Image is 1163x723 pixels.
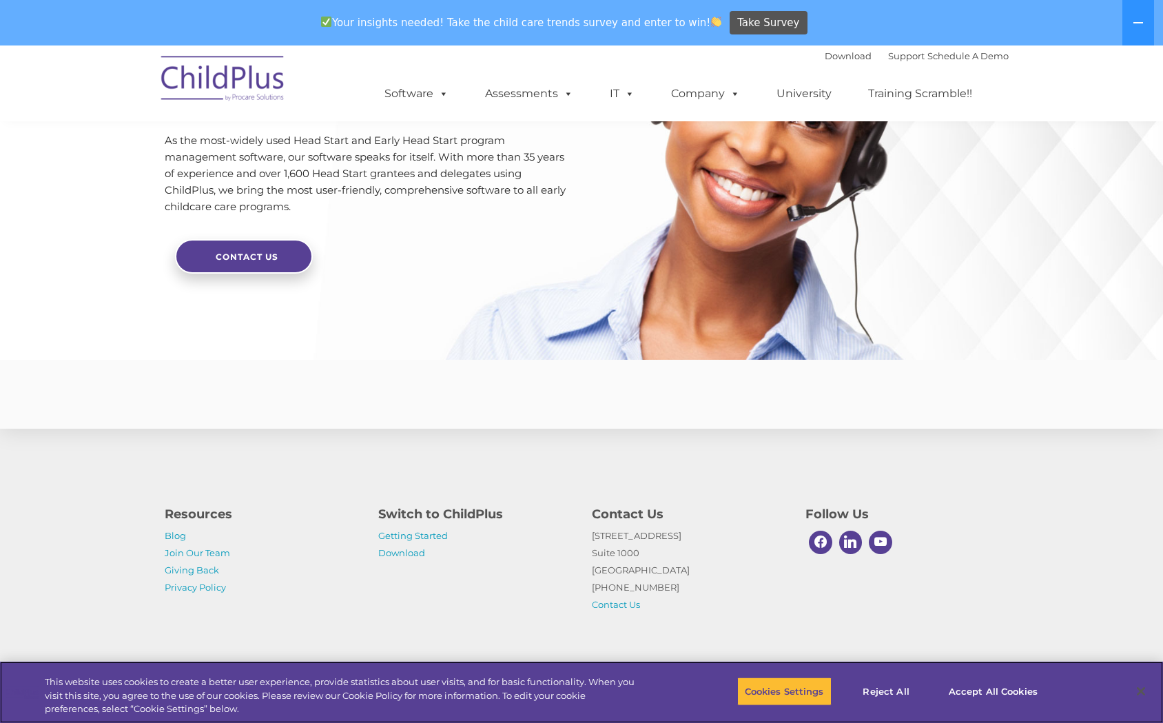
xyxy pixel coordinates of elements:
a: Giving Back [165,564,219,576]
a: Linkedin [836,527,866,558]
img: ✅ [321,17,331,27]
a: University [763,80,845,108]
a: Facebook [805,527,836,558]
span: Contact Us [216,252,278,262]
p: As the most-widely used Head Start and Early Head Start program management software, our software... [165,132,571,215]
a: Blog [165,530,186,541]
a: Take Survey [730,11,807,35]
h4: Resources [165,505,358,524]
span: Your insights needed! Take the child care trends survey and enter to win! [315,9,728,36]
img: 👏 [711,17,721,27]
a: Support [888,50,925,61]
a: Company [657,80,754,108]
h4: Contact Us [592,505,785,524]
a: Download [378,547,425,558]
div: This website uses cookies to create a better user experience, provide statistics about user visit... [45,675,639,716]
p: [STREET_ADDRESS] Suite 1000 [GEOGRAPHIC_DATA] [PHONE_NUMBER] [592,527,785,613]
a: Contact Us [175,239,313,274]
a: Assessments [471,80,587,108]
h4: Follow Us [805,505,998,524]
button: Reject All [843,677,929,706]
a: IT [596,80,648,108]
a: Join Our Team [165,547,230,558]
a: Schedule A Demo [927,50,1009,61]
a: Privacy Policy [165,582,226,593]
a: Download [825,50,872,61]
a: Contact Us [592,599,640,610]
a: Getting Started [378,530,448,541]
h4: Switch to ChildPlus [378,505,571,524]
img: ChildPlus by Procare Solutions [154,46,292,115]
button: Cookies Settings [737,677,832,706]
a: Training Scramble!! [854,80,986,108]
span: Take Survey [737,11,799,35]
button: Close [1126,676,1156,706]
font: | [825,50,1009,61]
a: Software [371,80,462,108]
a: Youtube [865,527,896,558]
button: Accept All Cookies [941,677,1045,706]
